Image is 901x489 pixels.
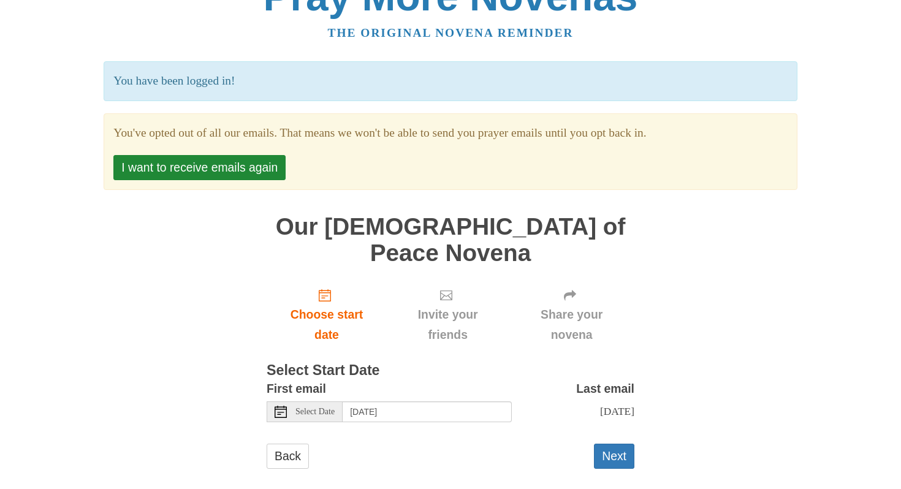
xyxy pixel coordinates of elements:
span: Select Date [295,408,335,416]
h3: Select Start Date [267,363,634,379]
label: Last email [576,379,634,399]
a: The original novena reminder [328,26,574,39]
button: I want to receive emails again [113,155,286,180]
div: Click "Next" to confirm your start date first. [387,278,509,351]
span: [DATE] [600,405,634,417]
div: Click "Next" to confirm your start date first. [509,278,634,351]
span: Share your novena [521,305,622,345]
h1: Our [DEMOGRAPHIC_DATA] of Peace Novena [267,214,634,266]
span: Invite your friends [399,305,496,345]
a: Back [267,444,309,469]
span: Choose start date [279,305,374,345]
button: Next [594,444,634,469]
a: Choose start date [267,278,387,351]
section: You've opted out of all our emails. That means we won't be able to send you prayer emails until y... [113,123,787,143]
p: You have been logged in! [104,61,797,101]
label: First email [267,379,326,399]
